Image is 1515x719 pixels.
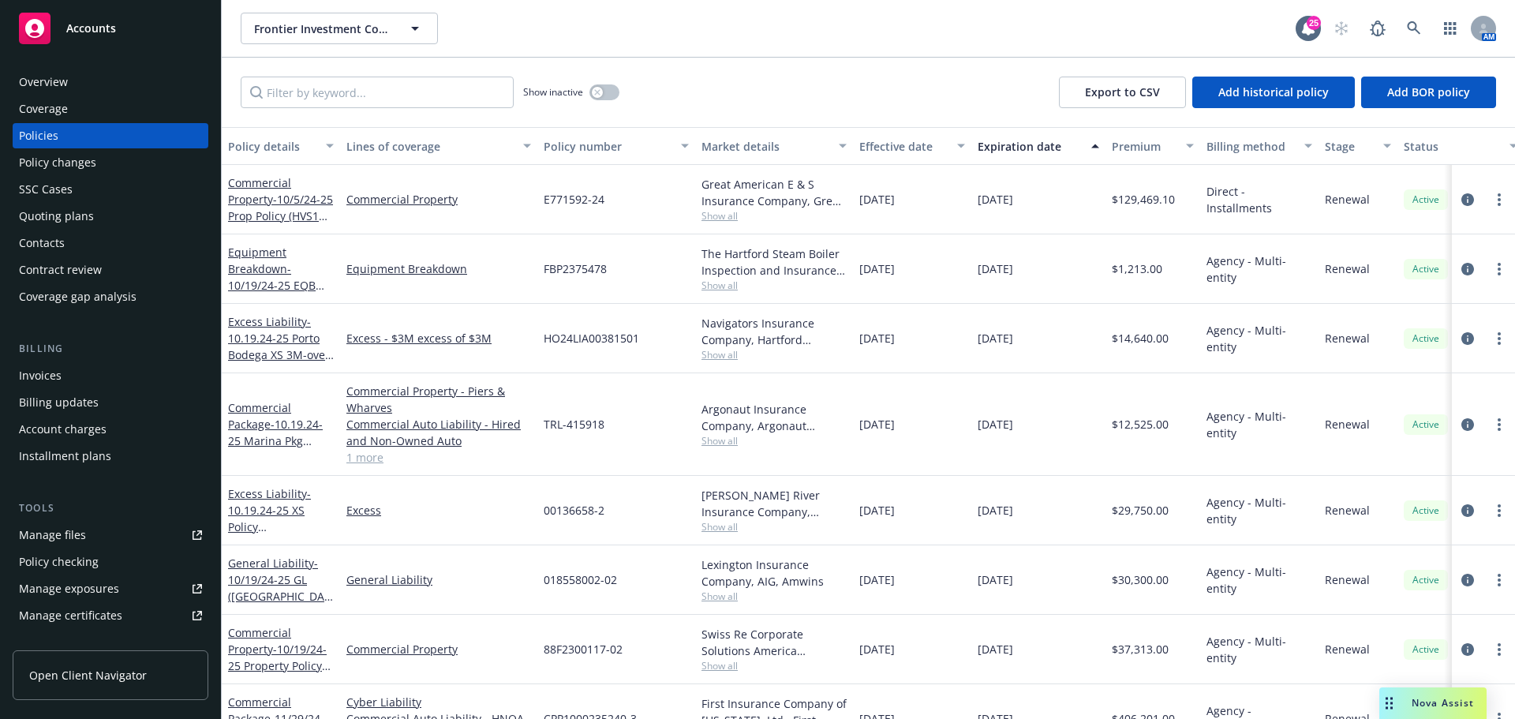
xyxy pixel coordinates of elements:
[1458,329,1477,348] a: circleInformation
[1112,330,1169,346] span: $14,640.00
[13,549,208,575] a: Policy checking
[1325,138,1374,155] div: Stage
[19,549,99,575] div: Policy checking
[1325,191,1370,208] span: Renewal
[228,417,331,481] span: - 10.19.24-25 Marina Pkg ([GEOGRAPHIC_DATA])
[859,260,895,277] span: [DATE]
[1410,642,1442,657] span: Active
[1379,687,1399,719] div: Drag to move
[1325,571,1370,588] span: Renewal
[1200,127,1319,165] button: Billing method
[19,390,99,415] div: Billing updates
[346,571,531,588] a: General Liability
[701,138,829,155] div: Market details
[228,486,331,567] a: Excess Liability
[1325,260,1370,277] span: Renewal
[19,123,58,148] div: Policies
[346,383,531,416] a: Commercial Property - Piers & Wharves
[13,6,208,51] a: Accounts
[241,13,438,44] button: Frontier Investment Corporation
[1398,13,1430,44] a: Search
[19,522,86,548] div: Manage files
[695,127,853,165] button: Market details
[13,603,208,628] a: Manage certificates
[228,486,331,567] span: - 10.19.24-25 XS Policy ([GEOGRAPHIC_DATA])
[1410,504,1442,518] span: Active
[1325,416,1370,433] span: Renewal
[66,22,116,35] span: Accounts
[1490,329,1509,348] a: more
[346,330,531,346] a: Excess - $3M excess of $3M
[1458,571,1477,590] a: circleInformation
[1435,13,1466,44] a: Switch app
[228,642,331,706] span: - 10/19/24-25 Property Policy ([GEOGRAPHIC_DATA])
[701,401,847,434] div: Argonaut Insurance Company, Argonaut Insurance Company (Argo), RT Specialty Insurance Services, L...
[1059,77,1186,108] button: Export to CSV
[1325,330,1370,346] span: Renewal
[1307,16,1321,30] div: 25
[340,127,537,165] button: Lines of coverage
[1490,501,1509,520] a: more
[346,260,531,277] a: Equipment Breakdown
[19,603,122,628] div: Manage certificates
[701,279,847,292] span: Show all
[1206,183,1312,216] span: Direct - Installments
[544,571,617,588] span: 018558002-02
[701,520,847,534] span: Show all
[13,522,208,548] a: Manage files
[1112,641,1169,657] span: $37,313.00
[1105,127,1200,165] button: Premium
[1112,571,1169,588] span: $30,300.00
[1112,138,1176,155] div: Premium
[1112,416,1169,433] span: $12,525.00
[19,257,102,283] div: Contract review
[1490,571,1509,590] a: more
[346,694,531,710] a: Cyber Liability
[19,576,119,601] div: Manage exposures
[228,314,330,379] a: Excess Liability
[19,417,107,442] div: Account charges
[346,138,514,155] div: Lines of coverage
[1458,415,1477,434] a: circleInformation
[1325,502,1370,519] span: Renewal
[13,69,208,95] a: Overview
[853,127,971,165] button: Effective date
[13,500,208,516] div: Tools
[13,230,208,256] a: Contacts
[1085,84,1160,99] span: Export to CSV
[1490,190,1509,209] a: more
[13,363,208,388] a: Invoices
[1112,191,1175,208] span: $129,469.10
[978,330,1013,346] span: [DATE]
[701,209,847,223] span: Show all
[19,204,94,229] div: Quoting plans
[13,177,208,202] a: SSC Cases
[254,21,391,37] span: Frontier Investment Corporation
[859,641,895,657] span: [DATE]
[1206,253,1312,286] span: Agency - Multi-entity
[19,69,68,95] div: Overview
[29,667,147,683] span: Open Client Navigator
[701,315,847,348] div: Navigators Insurance Company, Hartford Insurance Group, Amwins
[859,191,895,208] span: [DATE]
[1206,633,1312,666] span: Agency - Multi-entity
[1112,502,1169,519] span: $29,750.00
[1490,260,1509,279] a: more
[1362,13,1393,44] a: Report a Bug
[1404,138,1500,155] div: Status
[1458,640,1477,659] a: circleInformation
[701,626,847,659] div: Swiss Re Corporate Solutions America Insurance Corporation, Swiss Re, Amwins
[228,192,333,273] span: - 10/5/24-25 Prop Policy (HVS1 Harbor View Subdivision) Reporting Base
[228,400,331,481] a: Commercial Package
[1412,696,1474,710] span: Nova Assist
[19,284,137,309] div: Coverage gap analysis
[859,330,895,346] span: [DATE]
[13,150,208,175] a: Policy changes
[13,390,208,415] a: Billing updates
[701,487,847,520] div: [PERSON_NAME] River Insurance Company, [PERSON_NAME] River Group, Amwins
[701,590,847,603] span: Show all
[1410,193,1442,207] span: Active
[701,176,847,209] div: Great American E & S Insurance Company, Great American Insurance Group, CRC Group
[1206,494,1312,527] span: Agency - Multi-entity
[1458,190,1477,209] a: circleInformation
